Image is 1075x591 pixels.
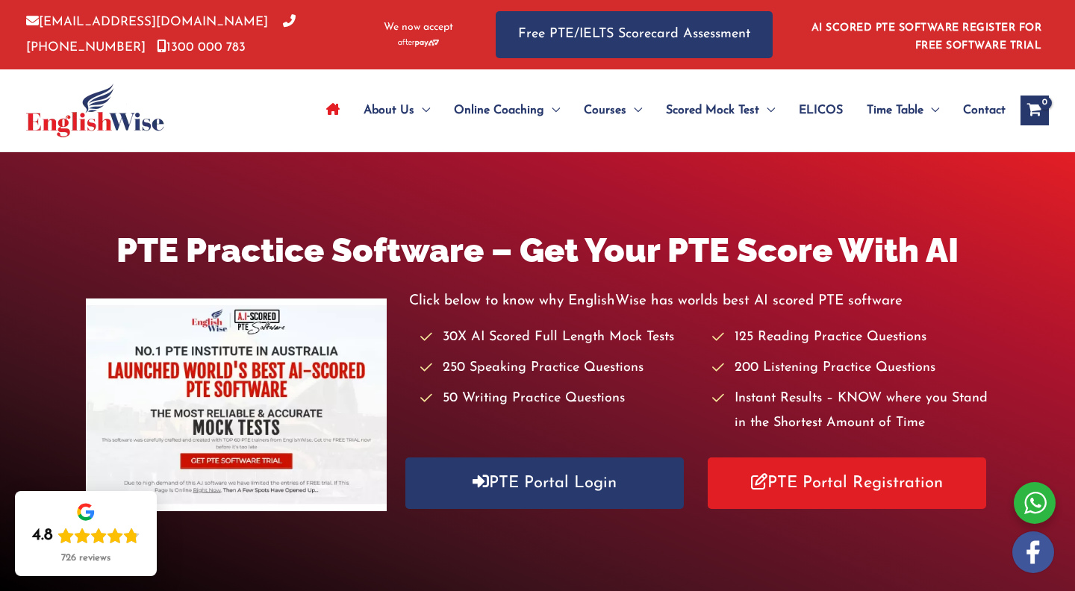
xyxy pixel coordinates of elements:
img: pte-institute-main [86,298,387,511]
span: Menu Toggle [544,84,560,137]
img: white-facebook.png [1012,531,1054,573]
li: 50 Writing Practice Questions [420,387,697,411]
div: 4.8 [32,525,53,546]
a: Scored Mock TestMenu Toggle [654,84,787,137]
span: ELICOS [799,84,843,137]
li: 250 Speaking Practice Questions [420,356,697,381]
p: Click below to know why EnglishWise has worlds best AI scored PTE software [409,289,988,313]
li: 200 Listening Practice Questions [712,356,989,381]
span: Online Coaching [454,84,544,137]
div: 726 reviews [61,552,110,564]
nav: Site Navigation: Main Menu [314,84,1006,137]
span: Scored Mock Test [666,84,759,137]
a: ELICOS [787,84,855,137]
span: Menu Toggle [414,84,430,137]
a: Online CoachingMenu Toggle [442,84,572,137]
img: cropped-ew-logo [26,84,164,137]
a: [EMAIL_ADDRESS][DOMAIN_NAME] [26,16,268,28]
a: PTE Portal Registration [708,457,986,509]
a: Free PTE/IELTS Scorecard Assessment [496,11,773,58]
span: Menu Toggle [626,84,642,137]
a: PTE Portal Login [405,457,684,509]
span: Courses [584,84,626,137]
a: About UsMenu Toggle [352,84,442,137]
a: View Shopping Cart, empty [1021,96,1049,125]
a: CoursesMenu Toggle [572,84,654,137]
span: Contact [963,84,1006,137]
a: Time TableMenu Toggle [855,84,951,137]
span: About Us [364,84,414,137]
a: AI SCORED PTE SOFTWARE REGISTER FOR FREE SOFTWARE TRIAL [811,22,1042,51]
span: Menu Toggle [923,84,939,137]
img: Afterpay-Logo [398,39,439,47]
span: We now accept [384,20,453,35]
a: 1300 000 783 [157,41,246,54]
span: Time Table [867,84,923,137]
a: Contact [951,84,1006,137]
a: [PHONE_NUMBER] [26,16,296,53]
div: Rating: 4.8 out of 5 [32,525,140,546]
li: 30X AI Scored Full Length Mock Tests [420,325,697,350]
span: Menu Toggle [759,84,775,137]
li: 125 Reading Practice Questions [712,325,989,350]
aside: Header Widget 1 [803,10,1049,59]
li: Instant Results – KNOW where you Stand in the Shortest Amount of Time [712,387,989,437]
h1: PTE Practice Software – Get Your PTE Score With AI [86,227,989,274]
